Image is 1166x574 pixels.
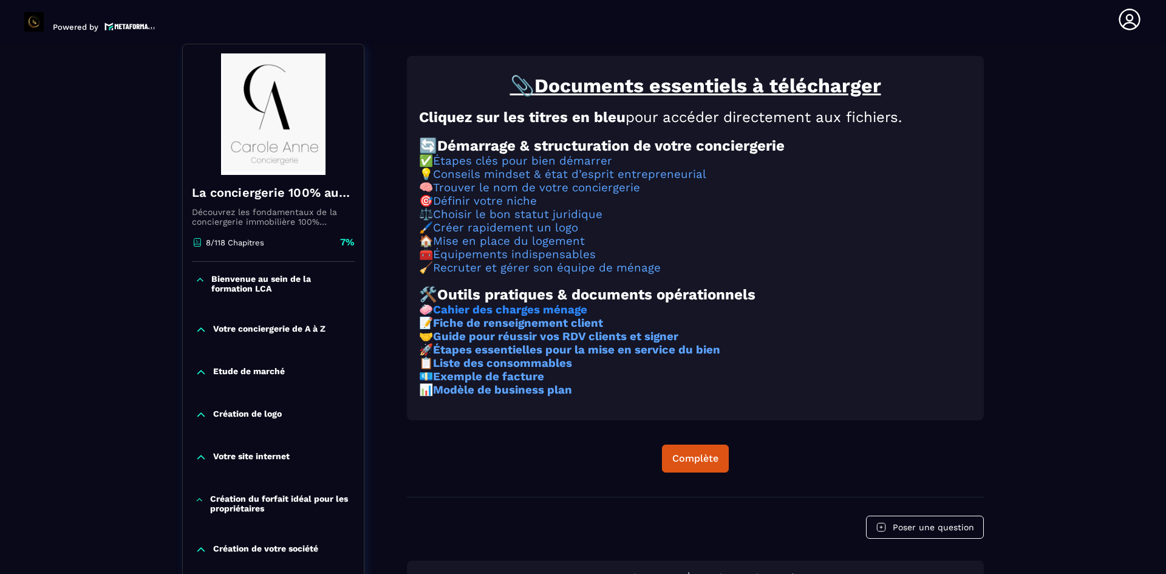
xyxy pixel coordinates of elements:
[419,357,972,370] h3: 📋
[213,409,282,421] p: Création de logo
[433,168,706,181] a: Conseils mindset & état d’esprit entrepreneurial
[24,12,44,32] img: logo-branding
[192,184,355,201] h4: La conciergerie 100% automatisée
[419,137,972,154] h2: 🔄
[419,234,972,248] h3: 🏠
[213,324,326,336] p: Votre conciergerie de A à Z
[433,208,602,221] a: Choisir le bon statut juridique
[419,248,972,261] h3: 🧰
[419,383,972,397] h3: 📊
[433,343,720,357] a: Étapes essentielles pour la mise en service du bien
[433,303,587,316] a: Cahier des charges ménage
[433,330,678,343] a: Guide pour réussir vos RDV clients et signer
[433,316,603,330] a: Fiche de renseignement client
[433,221,578,234] a: Créer rapidement un logo
[433,234,585,248] a: Mise en place du logement
[433,370,544,383] a: Exemple de facture
[433,357,572,370] a: Liste des consommables
[672,453,718,465] div: Complète
[419,330,972,343] h3: 🤝
[192,53,355,175] img: banner
[419,370,972,383] h3: 💶
[419,316,972,330] h3: 📝
[213,544,318,556] p: Création de votre société
[419,194,972,208] h3: 🎯
[213,366,285,378] p: Etude de marché
[437,286,755,303] strong: Outils pratiques & documents opérationnels
[419,181,972,194] h3: 🧠
[419,343,972,357] h3: 🚀
[433,383,572,397] a: Modèle de business plan
[433,154,612,168] a: Étapes clés pour bien démarrer
[419,303,972,316] h3: 🧼
[419,109,626,126] strong: Cliquez sur les titres en bleu
[866,516,984,539] button: Poser une question
[53,22,98,32] p: Powered by
[419,154,972,168] h3: ✅
[419,208,972,221] h3: ⚖️
[433,194,537,208] a: Définir votre niche
[419,286,972,303] h2: 🛠️
[419,221,972,234] h3: 🖌️
[211,274,352,293] p: Bienvenue au sein de la formation LCA
[433,181,640,194] a: Trouver le nom de votre conciergerie
[510,74,534,97] u: 📎
[340,236,355,249] p: 7%
[662,445,729,473] button: Complète
[210,494,352,513] p: Création du forfait idéal pour les propriétaires
[437,137,785,154] strong: Démarrage & structuration de votre conciergerie
[433,261,661,275] a: Recruter et gérer son équipe de ménage
[419,261,972,275] h3: 🧹
[433,248,596,261] a: Équipements indispensables
[213,451,290,463] p: Votre site internet
[419,168,972,181] h3: 💡
[206,238,264,247] p: 8/118 Chapitres
[192,207,355,227] p: Découvrez les fondamentaux de la conciergerie immobilière 100% automatisée. Cette formation est c...
[104,21,155,32] img: logo
[419,109,972,126] h2: pour accéder directement aux fichiers.
[534,74,881,97] u: Documents essentiels à télécharger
